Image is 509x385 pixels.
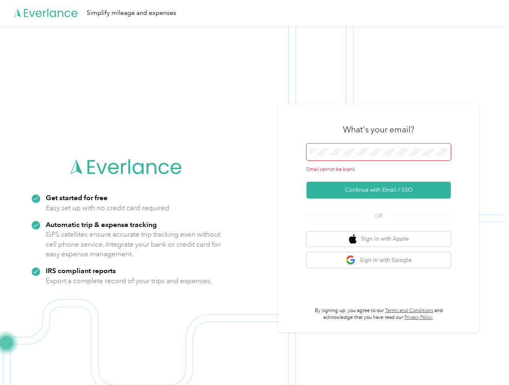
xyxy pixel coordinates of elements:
button: Continue with Email / SSO [306,182,451,199]
a: Terms and Conditions [385,308,433,314]
img: apple logo [349,234,357,244]
button: google logoSign in with Google [306,252,451,268]
img: google logo [346,255,356,265]
button: apple logoSign in with Apple [306,231,451,247]
span: OR [365,212,393,220]
p: Easy set up with no credit card required [46,203,169,213]
div: Email cannot be blank [306,166,451,173]
p: Export a complete record of your trips and expenses. [46,276,212,286]
p: GPS satellites ensure accurate trip tracking even without cell phone service. Integrate your bank... [46,229,221,259]
p: By signing up, you agree to our and acknowledge that you have read our . [306,307,451,321]
a: Privacy Policy [404,314,433,320]
div: Simplify mileage and expenses [87,8,176,18]
strong: Automatic trip & expense tracking [46,220,157,229]
h3: What's your email? [343,124,414,135]
strong: Get started for free [46,193,107,202]
strong: IRS compliant reports [46,266,116,275]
